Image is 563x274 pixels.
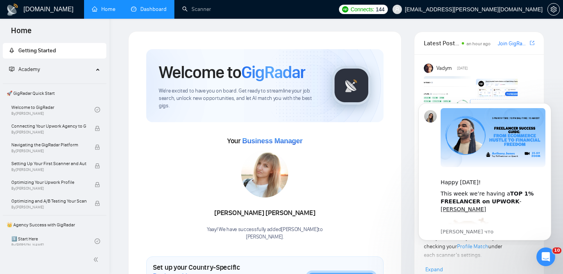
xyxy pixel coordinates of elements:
a: Profile Match [457,243,488,250]
span: By [PERSON_NAME] [11,130,86,135]
span: By [PERSON_NAME] [11,186,86,191]
span: fund-projection-screen [9,66,14,72]
span: We're excited to have you on board. Get ready to streamline your job search, unlock new opportuni... [159,87,319,110]
span: Connecting Your Upwork Agency to GigRadar [11,122,86,130]
span: 🚀 GigRadar Quick Start [4,85,106,101]
span: lock [95,163,100,169]
span: setting [548,6,559,12]
span: check-circle [95,238,100,244]
img: :excited: [34,121,84,171]
span: Business Manager [242,137,302,145]
h1: Welcome to [159,62,305,83]
span: export [530,40,534,46]
button: setting [547,3,560,16]
div: Yaay! We have successfully added [PERSON_NAME] to [207,226,323,241]
span: Connects: [351,5,374,14]
img: logo [6,4,19,16]
span: By [PERSON_NAME] [11,205,86,210]
span: Getting Started [18,47,56,54]
span: Expand [425,266,443,273]
span: an hour ago [466,41,491,46]
span: 10 [552,247,561,254]
span: By [PERSON_NAME] [11,167,86,172]
p: Message from Mariia, sent Только что [34,132,139,139]
img: 1687098740019-112.jpg [241,151,288,197]
a: searchScanner [182,6,211,12]
img: F09AC4U7ATU-image.png [424,76,518,139]
span: [DATE] [457,65,468,72]
span: Academy [9,66,40,73]
span: Navigating the GigRadar Platform [11,141,86,149]
span: Latest Posts from the GigRadar Community [424,38,459,48]
span: Home [5,25,38,41]
span: lock [95,144,100,150]
span: user [394,7,400,12]
iframe: Intercom live chat [536,247,555,266]
a: 1️⃣ Start HereBy[PERSON_NAME] [11,233,95,250]
img: gigradar-logo.png [332,66,371,105]
p: [PERSON_NAME] . [207,233,323,241]
span: check-circle [95,107,100,112]
span: Academy [18,66,40,73]
span: lock [95,126,100,131]
span: GigRadar [241,62,305,83]
span: Setting Up Your First Scanner and Auto-Bidder [11,160,86,167]
span: lock [95,201,100,206]
a: export [530,39,534,47]
img: upwork-logo.png [342,6,348,12]
li: Getting Started [3,43,106,59]
span: By [PERSON_NAME] [11,149,86,153]
span: double-left [93,256,101,263]
span: 👑 Agency Success with GigRadar [4,217,106,233]
iframe: Intercom notifications сообщение [407,96,563,245]
span: Your [227,137,303,145]
a: homeHome [92,6,115,12]
span: Optimizing Your Upwork Profile [11,178,86,186]
span: Vadym [436,64,452,73]
span: Optimizing and A/B Testing Your Scanner for Better Results [11,197,86,205]
img: Vadym [424,64,433,73]
a: Welcome to GigRadarBy[PERSON_NAME] [11,101,95,118]
a: dashboardDashboard [131,6,167,12]
a: setting [547,6,560,12]
span: rocket [9,48,14,53]
span: 144 [376,5,384,14]
a: Join GigRadar Slack Community [498,39,528,48]
span: lock [95,182,100,187]
div: [PERSON_NAME] [PERSON_NAME] [207,206,323,220]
